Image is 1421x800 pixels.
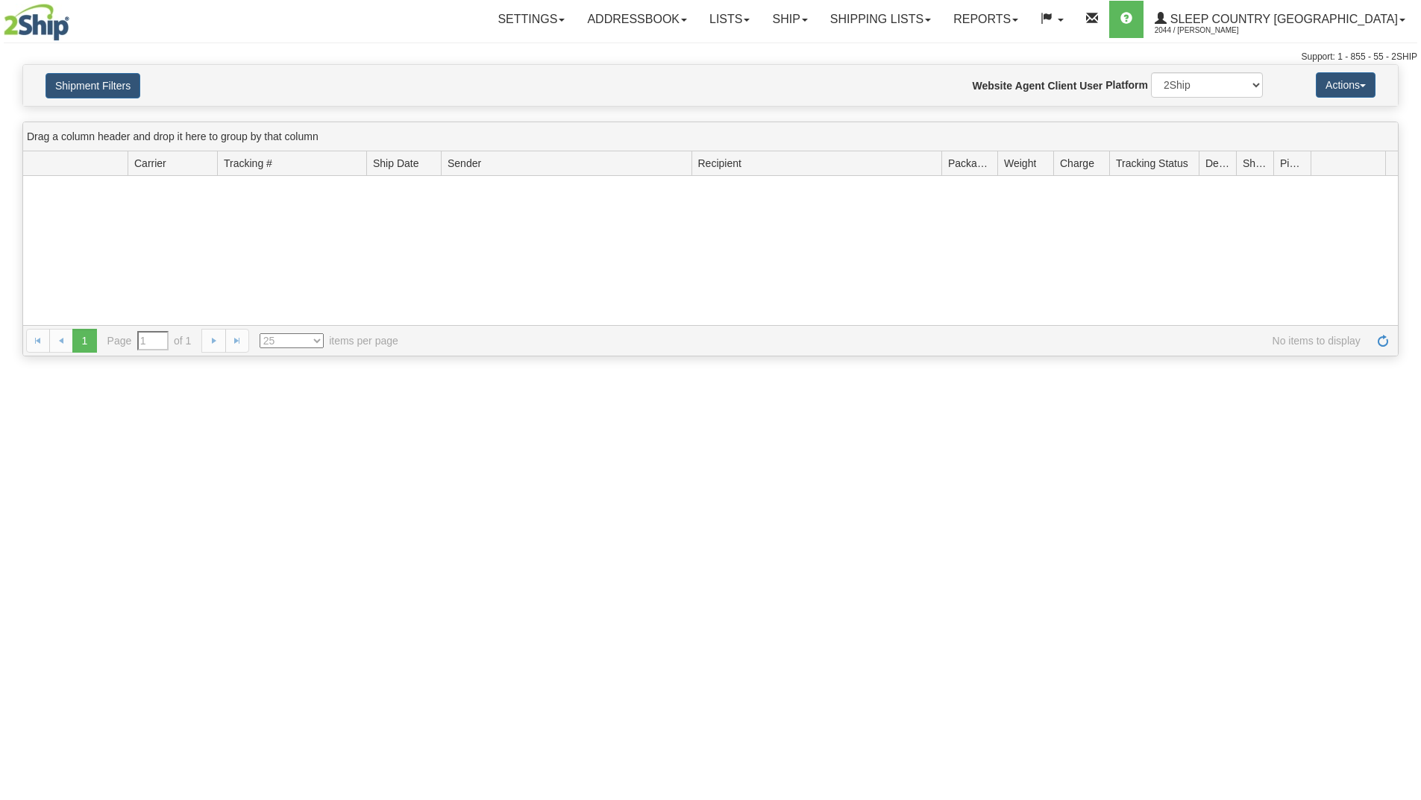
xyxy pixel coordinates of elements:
a: Sleep Country [GEOGRAPHIC_DATA] 2044 / [PERSON_NAME] [1144,1,1417,38]
img: logo2044.jpg [4,4,69,41]
span: No items to display [419,333,1361,348]
a: Ship [761,1,818,38]
a: Reports [942,1,1029,38]
div: grid grouping header [23,122,1398,151]
div: Support: 1 - 855 - 55 - 2SHIP [4,51,1417,63]
span: Tracking # [224,156,272,171]
span: Weight [1004,156,1036,171]
span: items per page [260,333,398,348]
span: Charge [1060,156,1094,171]
span: Tracking Status [1116,156,1188,171]
label: Platform [1105,78,1148,92]
a: Lists [698,1,761,38]
span: 1 [72,329,96,353]
span: Page of 1 [107,331,192,350]
span: Sleep Country [GEOGRAPHIC_DATA] [1167,13,1398,25]
span: Packages [948,156,991,171]
span: Pickup Status [1280,156,1305,171]
label: Website [973,78,1012,93]
span: Shipment Issues [1243,156,1267,171]
span: Delivery Status [1205,156,1230,171]
a: Refresh [1371,329,1395,353]
button: Shipment Filters [46,73,140,98]
button: Actions [1316,72,1375,98]
label: User [1079,78,1102,93]
label: Agent [1015,78,1045,93]
span: 2044 / [PERSON_NAME] [1155,23,1267,38]
span: Carrier [134,156,166,171]
label: Client [1047,78,1076,93]
span: Recipient [698,156,741,171]
span: Ship Date [373,156,418,171]
a: Settings [486,1,576,38]
span: Sender [448,156,481,171]
a: Addressbook [576,1,698,38]
a: Shipping lists [819,1,942,38]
